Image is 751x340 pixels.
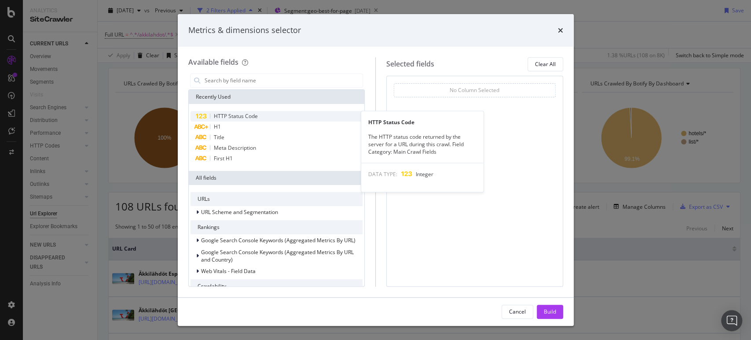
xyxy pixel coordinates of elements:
[537,305,563,319] button: Build
[416,170,433,177] span: Integer
[201,267,256,275] span: Web Vitals - Field Data
[189,171,365,185] div: All fields
[214,144,256,152] span: Meta Description
[190,192,363,206] div: URLs
[361,118,484,126] div: HTTP Status Code
[178,14,574,326] div: modal
[214,112,258,120] span: HTTP Status Code
[190,279,363,293] div: Crawlability
[361,133,484,155] div: The HTTP status code returned by the server for a URL during this crawl. Field Category: Main Cra...
[188,25,301,36] div: Metrics & dimensions selector
[558,25,563,36] div: times
[214,123,221,130] span: H1
[188,57,238,67] div: Available fields
[204,74,363,87] input: Search by field name
[509,308,526,315] div: Cancel
[201,237,355,244] span: Google Search Console Keywords (Aggregated Metrics By URL)
[528,57,563,71] button: Clear All
[214,155,233,162] span: First H1
[190,220,363,234] div: Rankings
[214,133,224,141] span: Title
[450,86,499,94] div: No Column Selected
[201,248,354,263] span: Google Search Console Keywords (Aggregated Metrics By URL and Country)
[386,59,434,69] div: Selected fields
[721,310,742,331] div: Open Intercom Messenger
[544,308,556,315] div: Build
[502,305,533,319] button: Cancel
[201,208,278,216] span: URL Scheme and Segmentation
[189,90,365,104] div: Recently Used
[535,60,556,68] div: Clear All
[368,170,397,177] span: DATA TYPE:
